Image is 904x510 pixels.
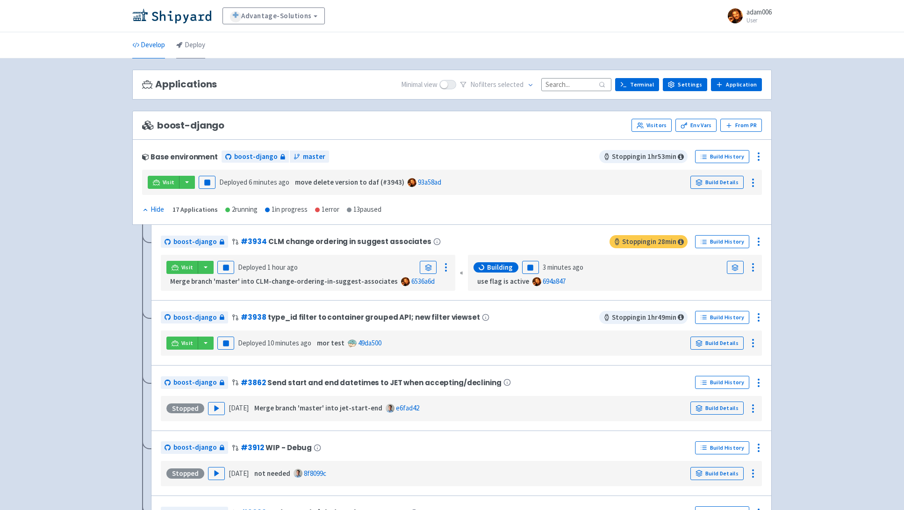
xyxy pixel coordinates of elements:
[746,7,772,16] span: adam006
[498,80,524,89] span: selected
[173,442,217,453] span: boost-django
[142,153,218,161] div: Base environment
[358,338,381,347] a: 49da500
[599,150,688,163] span: Stopping in 1 hr 53 min
[173,312,217,323] span: boost-django
[675,119,717,132] a: Env Vars
[599,311,688,324] span: Stopping in 1 hr 49 min
[173,377,217,388] span: boost-django
[711,78,762,91] a: Application
[254,403,382,412] strong: Merge branch 'master' into jet-start-end
[208,402,225,415] button: Play
[695,376,749,389] a: Build History
[396,403,419,412] a: e6fad42
[181,264,194,271] span: Visit
[142,120,224,131] span: boost-django
[695,235,749,248] a: Build History
[690,176,744,189] a: Build Details
[695,441,749,454] a: Build History
[142,79,217,90] h3: Applications
[303,151,325,162] span: master
[163,179,175,186] span: Visit
[132,32,165,58] a: Develop
[217,337,234,350] button: Pause
[722,8,772,23] a: adam006 User
[199,176,215,189] button: Pause
[317,338,344,347] strong: mor test
[166,337,198,350] a: Visit
[265,204,308,215] div: 1 in progress
[222,151,289,163] a: boost-django
[541,78,611,91] input: Search...
[522,261,539,274] button: Pause
[265,444,312,452] span: WIP - Debug
[241,443,264,453] a: #3912
[610,235,688,248] span: Stopping in 28 min
[166,468,204,479] div: Stopped
[267,338,311,347] time: 10 minutes ago
[690,337,744,350] a: Build Details
[690,467,744,480] a: Build Details
[460,255,463,291] div: «
[290,151,329,163] a: master
[241,378,265,388] a: #3862
[543,263,583,272] time: 3 minutes ago
[254,469,290,478] strong: not needed
[170,277,398,286] strong: Merge branch 'master' into CLM-change-ordering-in-suggest-associates
[241,237,266,246] a: #3934
[543,277,566,286] a: 694a847
[173,237,217,247] span: boost-django
[720,119,762,132] button: From PR
[238,263,298,272] span: Deployed
[142,204,165,215] button: Hide
[172,204,218,215] div: 17 Applications
[161,236,228,248] a: boost-django
[347,204,381,215] div: 13 paused
[161,311,228,324] a: boost-django
[411,277,435,286] a: 6536a6d
[222,7,325,24] a: Advantage-Solutions
[166,261,198,274] a: Visit
[148,176,179,189] a: Visit
[418,178,441,187] a: 93a58ad
[161,376,228,389] a: boost-django
[268,313,480,321] span: type_id filter to container grouped API; new filter viewset
[470,79,524,90] span: No filter s
[132,8,211,23] img: Shipyard logo
[401,79,438,90] span: Minimal view
[217,261,234,274] button: Pause
[304,469,326,478] a: 8f8099c
[219,178,289,187] span: Deployed
[695,311,749,324] a: Build History
[161,441,228,454] a: boost-django
[225,204,258,215] div: 2 running
[181,339,194,347] span: Visit
[663,78,707,91] a: Settings
[267,263,298,272] time: 1 hour ago
[208,467,225,480] button: Play
[229,469,249,478] time: [DATE]
[695,150,749,163] a: Build History
[315,204,339,215] div: 1 error
[615,78,659,91] a: Terminal
[229,403,249,412] time: [DATE]
[477,277,529,286] strong: use flag is active
[241,312,266,322] a: #3938
[176,32,205,58] a: Deploy
[142,204,164,215] div: Hide
[166,403,204,414] div: Stopped
[234,151,278,162] span: boost-django
[268,237,431,245] span: CLM change ordering in suggest associates
[690,402,744,415] a: Build Details
[487,263,513,272] span: Building
[238,338,311,347] span: Deployed
[267,379,501,387] span: Send start and end datetimes to JET when accepting/declining
[295,178,404,187] strong: move delete version to daf (#3943)
[746,17,772,23] small: User
[249,178,289,187] time: 6 minutes ago
[631,119,672,132] a: Visitors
